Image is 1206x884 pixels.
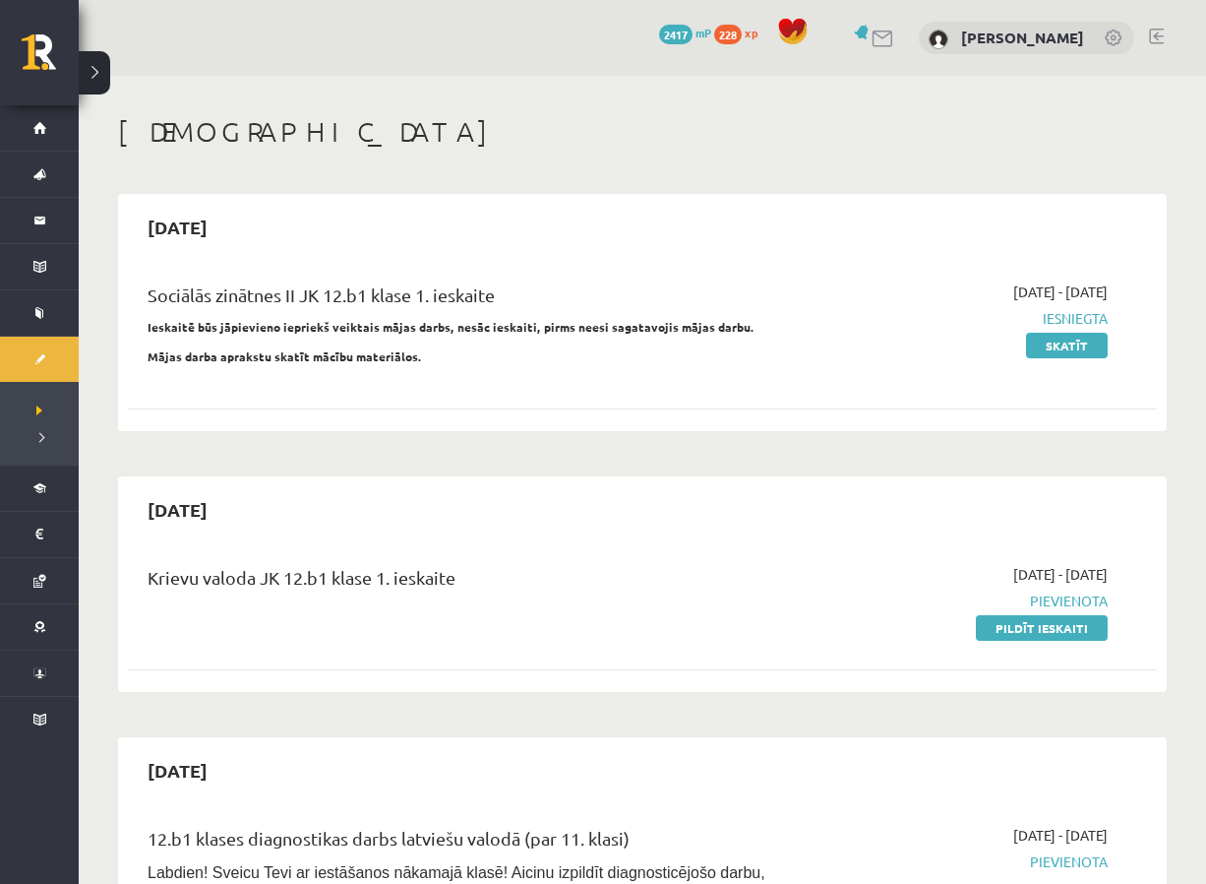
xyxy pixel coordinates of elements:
span: [DATE] - [DATE] [1013,282,1108,302]
div: 12.b1 klases diagnostikas darbs latviešu valodā (par 11. klasi) [148,825,778,861]
span: Pievienota [808,591,1108,611]
strong: Mājas darba aprakstu skatīt mācību materiālos. [148,348,422,364]
h2: [DATE] [128,486,227,533]
span: Pievienota [808,852,1108,872]
span: mP [695,25,711,40]
span: Iesniegta [808,308,1108,329]
img: Sandijs Nils Griķis [929,30,948,49]
a: Rīgas 1. Tālmācības vidusskola [22,34,79,84]
a: Skatīt [1026,333,1108,358]
a: Pildīt ieskaiti [976,615,1108,641]
span: 228 [714,25,742,44]
h1: [DEMOGRAPHIC_DATA] [118,115,1167,149]
a: [PERSON_NAME] [961,28,1084,47]
span: 2417 [659,25,693,44]
span: xp [745,25,757,40]
div: Sociālās zinātnes II JK 12.b1 klase 1. ieskaite [148,282,778,318]
h2: [DATE] [128,204,227,250]
span: [DATE] - [DATE] [1013,564,1108,585]
div: Krievu valoda JK 12.b1 klase 1. ieskaite [148,564,778,600]
a: 2417 mP [659,25,711,40]
strong: Ieskaitē būs jāpievieno iepriekš veiktais mājas darbs, nesāc ieskaiti, pirms neesi sagatavojis mā... [148,319,754,335]
a: 228 xp [714,25,767,40]
h2: [DATE] [128,747,227,793]
span: [DATE] - [DATE] [1013,825,1108,846]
